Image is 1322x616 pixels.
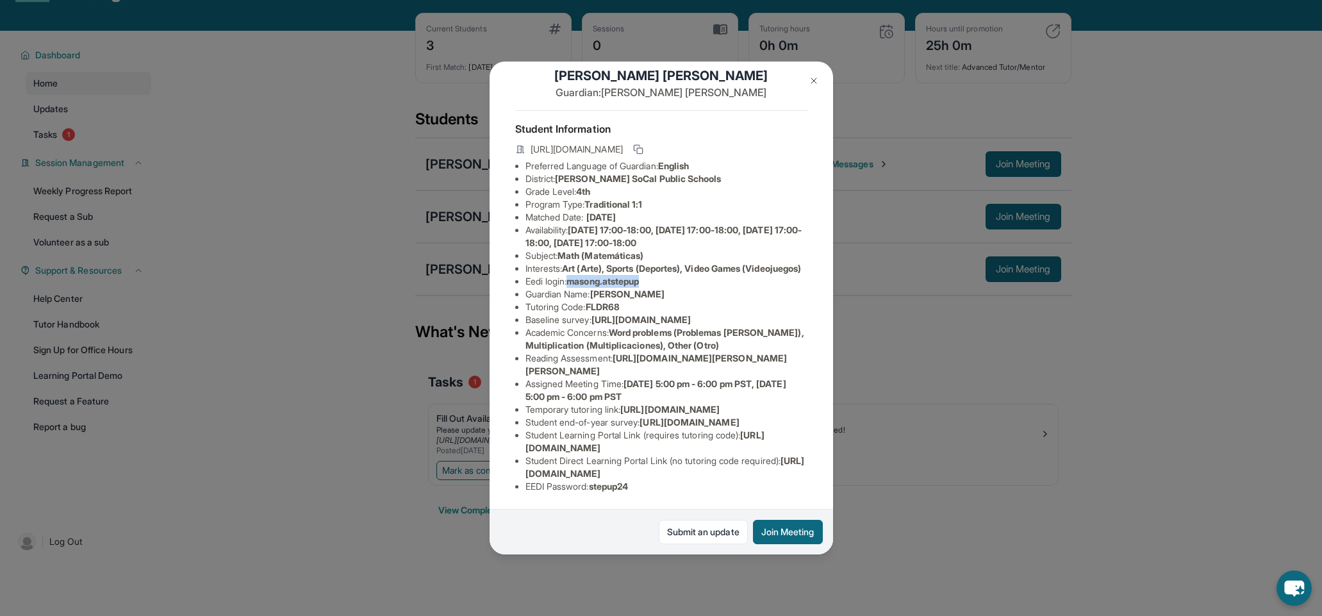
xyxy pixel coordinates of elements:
[562,263,801,274] span: Art (Arte), Sports (Deportes), Video Games (Videojuegos)
[525,185,807,198] li: Grade Level:
[525,327,804,351] span: Word problems (Problemas [PERSON_NAME]), Multiplication (Multiplicaciones), Other (Otro)
[531,143,623,156] span: [URL][DOMAIN_NAME]
[525,403,807,416] li: Temporary tutoring link :
[515,121,807,137] h4: Student Information
[591,314,691,325] span: [URL][DOMAIN_NAME]
[525,429,807,454] li: Student Learning Portal Link (requires tutoring code) :
[525,262,807,275] li: Interests :
[525,378,807,403] li: Assigned Meeting Time :
[525,454,807,480] li: Student Direct Learning Portal Link (no tutoring code required) :
[753,520,823,544] button: Join Meeting
[525,352,807,378] li: Reading Assessment :
[589,481,629,492] span: stepup24
[515,85,807,100] p: Guardian: [PERSON_NAME] [PERSON_NAME]
[525,224,807,249] li: Availability:
[586,301,620,312] span: FLDR68
[1277,570,1312,606] button: chat-button
[525,480,807,493] li: EEDI Password :
[576,186,590,197] span: 4th
[525,249,807,262] li: Subject :
[631,142,646,157] button: Copy link
[555,173,721,184] span: [PERSON_NAME] SoCal Public Schools
[558,250,643,261] span: Math (Matemáticas)
[590,288,665,299] span: [PERSON_NAME]
[586,212,616,222] span: [DATE]
[525,160,807,172] li: Preferred Language of Guardian:
[525,326,807,352] li: Academic Concerns :
[659,520,748,544] a: Submit an update
[525,313,807,326] li: Baseline survey :
[525,301,807,313] li: Tutoring Code :
[515,67,807,85] h1: [PERSON_NAME] [PERSON_NAME]
[525,275,807,288] li: Eedi login :
[640,417,739,428] span: [URL][DOMAIN_NAME]
[525,172,807,185] li: District:
[525,288,807,301] li: Guardian Name :
[525,416,807,429] li: Student end-of-year survey :
[620,404,720,415] span: [URL][DOMAIN_NAME]
[566,276,639,287] span: masong.atstepup
[658,160,690,171] span: English
[525,224,802,248] span: [DATE] 17:00-18:00, [DATE] 17:00-18:00, [DATE] 17:00-18:00, [DATE] 17:00-18:00
[809,76,819,86] img: Close Icon
[525,211,807,224] li: Matched Date:
[525,378,786,402] span: [DATE] 5:00 pm - 6:00 pm PST, [DATE] 5:00 pm - 6:00 pm PST
[525,353,788,376] span: [URL][DOMAIN_NAME][PERSON_NAME][PERSON_NAME]
[525,198,807,211] li: Program Type:
[584,199,642,210] span: Traditional 1:1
